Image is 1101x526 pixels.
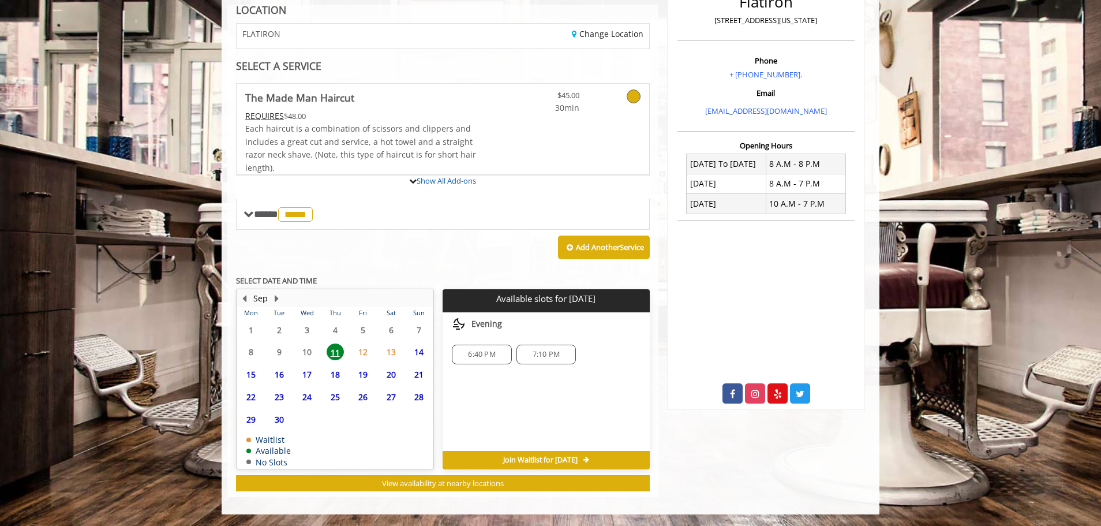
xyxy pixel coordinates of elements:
[298,366,316,383] span: 17
[321,341,349,363] td: Select day11
[236,275,317,286] b: SELECT DATE AND TIME
[447,294,645,304] p: Available slots for [DATE]
[349,341,377,363] td: Select day12
[405,341,433,363] td: Select day14
[236,174,650,176] div: The Made Man Haircut Add-onS
[766,174,845,193] td: 8 A.M - 7 P.M
[410,344,428,360] span: 14
[687,154,766,174] td: [DATE] To [DATE]
[405,363,433,386] td: Select day21
[236,3,286,17] b: LOCATION
[298,389,316,405] span: 24
[452,345,511,364] div: 6:40 PM
[766,154,845,174] td: 8 A.M - 8 P.M
[354,366,372,383] span: 19
[410,366,428,383] span: 21
[354,344,372,360] span: 12
[237,386,265,408] td: Select day22
[265,307,293,319] th: Tue
[245,123,476,173] span: Each haircut is a combination of scissors and clippers and includes a great cut and service, a ho...
[687,174,766,193] td: [DATE]
[383,389,400,405] span: 27
[377,307,405,319] th: Sat
[382,478,504,488] span: View availability at nearby locations
[410,389,428,405] span: 28
[405,386,433,408] td: Select day28
[705,106,827,116] a: [EMAIL_ADDRESS][DOMAIN_NAME]
[321,363,349,386] td: Select day18
[271,366,288,383] span: 16
[265,363,293,386] td: Select day16
[377,363,405,386] td: Select day20
[417,176,476,186] a: Show All Add-ons
[572,28,643,39] a: Change Location
[503,456,578,465] span: Join Waitlist for [DATE]
[576,242,644,252] b: Add Another Service
[236,61,650,72] div: SELECT A SERVICE
[327,389,344,405] span: 25
[265,386,293,408] td: Select day23
[321,386,349,408] td: Select day25
[237,408,265,431] td: Select day29
[253,292,268,305] button: Sep
[236,475,650,492] button: View availability at nearby locations
[383,344,400,360] span: 13
[293,307,321,319] th: Wed
[383,366,400,383] span: 20
[349,363,377,386] td: Select day19
[293,363,321,386] td: Select day17
[246,435,291,444] td: Waitlist
[405,307,433,319] th: Sun
[511,102,579,114] span: 30min
[377,386,405,408] td: Select day27
[271,389,288,405] span: 23
[354,389,372,405] span: 26
[242,389,260,405] span: 22
[687,194,766,214] td: [DATE]
[246,458,291,467] td: No Slots
[533,350,560,359] span: 7:10 PM
[239,292,249,305] button: Previous Month
[237,307,265,319] th: Mon
[516,345,576,364] div: 7:10 PM
[237,363,265,386] td: Select day15
[242,366,260,383] span: 15
[558,236,650,260] button: Add AnotherService
[271,411,288,428] span: 30
[452,317,466,331] img: evening slots
[471,319,502,329] span: Evening
[245,89,354,106] b: The Made Man Haircut
[677,141,855,150] h3: Opening Hours
[349,307,377,319] th: Fri
[766,194,845,214] td: 10 A.M - 7 P.M
[327,366,344,383] span: 18
[377,341,405,363] td: Select day13
[272,292,281,305] button: Next Month
[680,57,852,65] h3: Phone
[245,110,477,122] div: $48.00
[468,350,495,359] span: 6:40 PM
[680,14,852,27] p: [STREET_ADDRESS][US_STATE]
[245,110,284,121] span: This service needs some Advance to be paid before we block your appointment
[242,29,280,38] span: FLATIRON
[242,411,260,428] span: 29
[265,408,293,431] td: Select day30
[349,386,377,408] td: Select day26
[321,307,349,319] th: Thu
[246,446,291,455] td: Available
[511,84,579,114] a: $45.00
[680,89,852,97] h3: Email
[729,69,802,80] a: + [PHONE_NUMBER].
[327,344,344,360] span: 11
[293,386,321,408] td: Select day24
